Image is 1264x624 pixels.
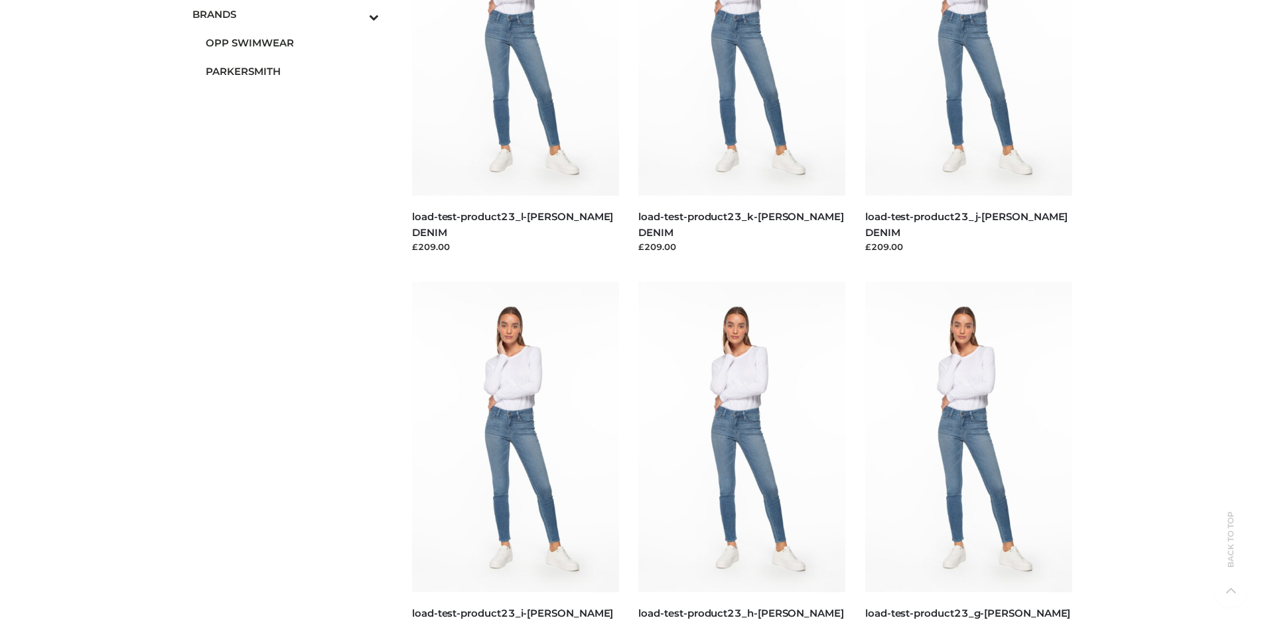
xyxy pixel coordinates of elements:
[412,210,613,238] a: load-test-product23_l-[PERSON_NAME] DENIM
[638,240,845,253] div: £209.00
[638,210,843,238] a: load-test-product23_k-[PERSON_NAME] DENIM
[206,64,380,79] span: PARKERSMITH
[192,7,380,22] span: BRANDS
[1214,534,1247,568] span: Back to top
[865,210,1068,238] a: load-test-product23_j-[PERSON_NAME] DENIM
[206,57,380,86] a: PARKERSMITH
[412,240,619,253] div: £209.00
[865,240,1072,253] div: £209.00
[206,29,380,57] a: OPP SWIMWEAR
[206,35,380,50] span: OPP SWIMWEAR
